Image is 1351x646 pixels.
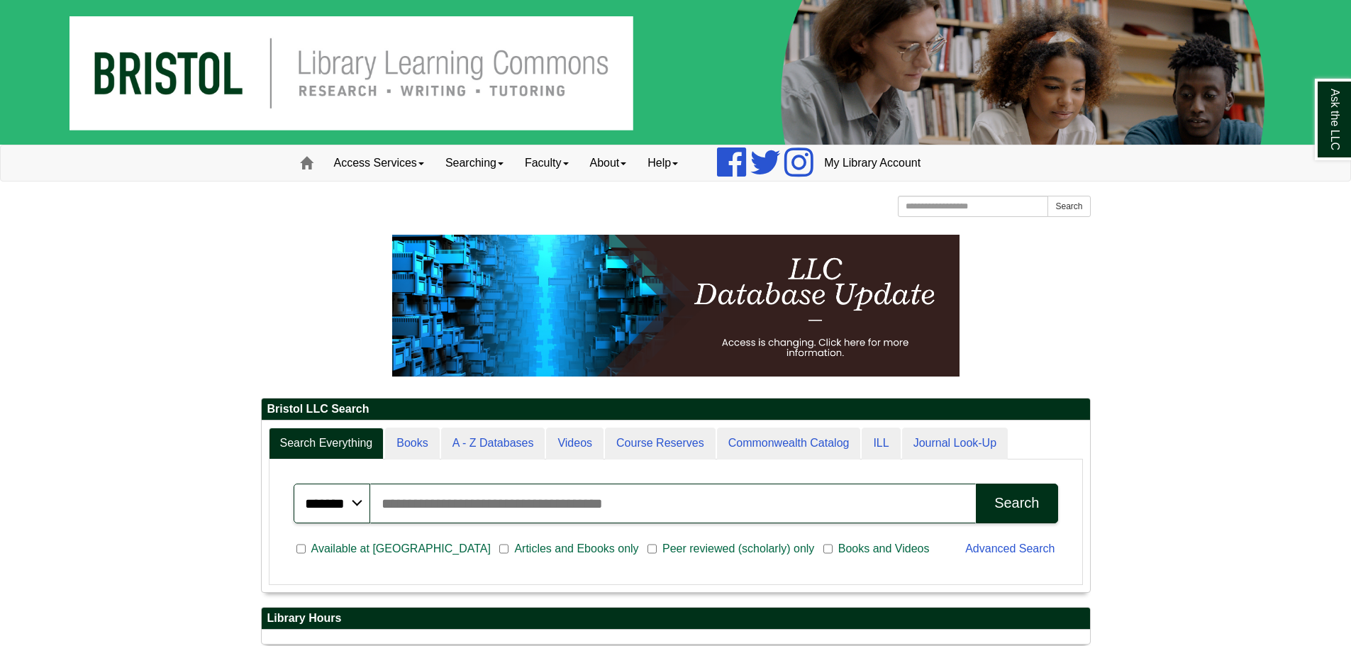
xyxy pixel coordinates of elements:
[657,540,820,557] span: Peer reviewed (scholarly) only
[269,428,384,460] a: Search Everything
[296,542,306,555] input: Available at [GEOGRAPHIC_DATA]
[441,428,545,460] a: A - Z Databases
[647,542,657,555] input: Peer reviewed (scholarly) only
[306,540,496,557] span: Available at [GEOGRAPHIC_DATA]
[392,235,960,377] img: HTML tutorial
[833,540,935,557] span: Books and Videos
[605,428,716,460] a: Course Reserves
[813,145,931,181] a: My Library Account
[262,608,1090,630] h2: Library Hours
[637,145,689,181] a: Help
[579,145,638,181] a: About
[1047,196,1090,217] button: Search
[717,428,861,460] a: Commonwealth Catalog
[994,495,1039,511] div: Search
[546,428,604,460] a: Videos
[323,145,435,181] a: Access Services
[514,145,579,181] a: Faculty
[965,542,1055,555] a: Advanced Search
[862,428,900,460] a: ILL
[385,428,439,460] a: Books
[976,484,1057,523] button: Search
[902,428,1008,460] a: Journal Look-Up
[435,145,514,181] a: Searching
[823,542,833,555] input: Books and Videos
[508,540,644,557] span: Articles and Ebooks only
[262,399,1090,421] h2: Bristol LLC Search
[499,542,508,555] input: Articles and Ebooks only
